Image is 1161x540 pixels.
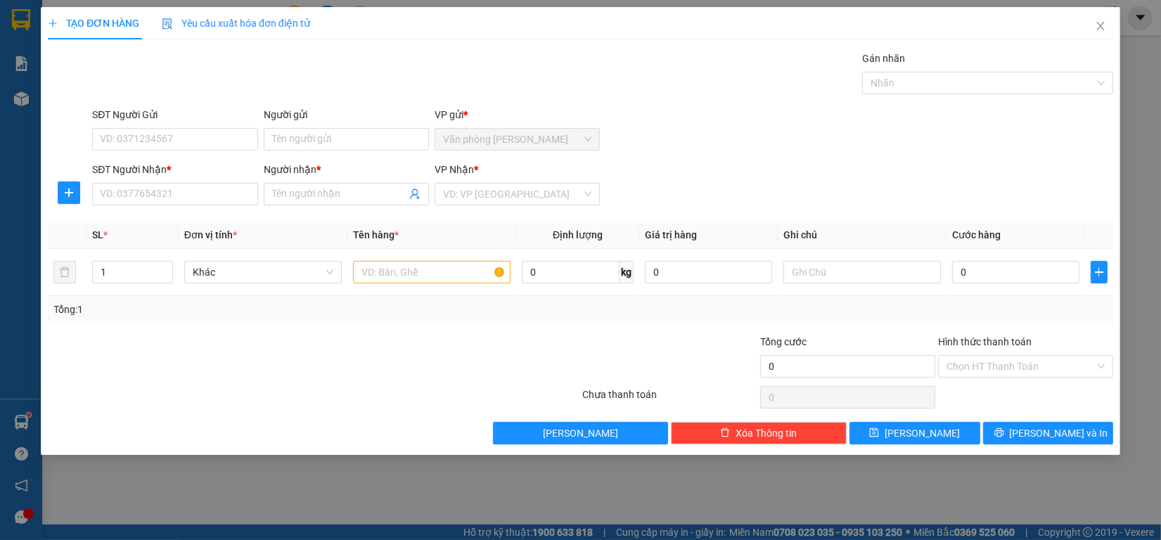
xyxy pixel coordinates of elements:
[53,302,449,317] div: Tổng: 1
[81,9,199,27] b: [PERSON_NAME]
[849,422,980,444] button: save[PERSON_NAME]
[193,262,333,283] span: Khác
[885,425,960,441] span: [PERSON_NAME]
[91,229,103,240] span: SL
[58,187,79,198] span: plus
[1081,7,1120,46] button: Close
[1009,425,1108,441] span: [PERSON_NAME] và In
[162,18,173,30] img: icon
[48,18,139,29] span: TẠO ĐƠN HÀNG
[994,427,1003,439] span: printer
[543,425,618,441] span: [PERSON_NAME]
[1091,266,1107,278] span: plus
[409,188,421,200] span: user-add
[720,427,730,439] span: delete
[982,422,1113,444] button: printer[PERSON_NAME] và In
[736,425,797,441] span: Xóa Thông tin
[645,229,697,240] span: Giá trị hàng
[353,261,511,283] input: VD: Bàn, Ghế
[263,162,428,177] div: Người nhận
[1095,20,1106,32] span: close
[353,229,399,240] span: Tên hàng
[57,181,79,204] button: plus
[778,221,947,249] th: Ghi chú
[760,336,807,347] span: Tổng cước
[862,53,905,64] label: Gán nhãn
[869,427,879,439] span: save
[6,104,18,115] span: phone
[671,422,846,444] button: deleteXóa Thông tin
[1090,261,1108,283] button: plus
[81,34,92,45] span: environment
[435,164,474,175] span: VP Nhận
[48,18,58,28] span: plus
[620,261,634,283] span: kg
[6,101,268,119] li: 1900 8181
[263,107,428,122] div: Người gửi
[493,422,668,444] button: [PERSON_NAME]
[783,261,941,283] input: Ghi Chú
[92,107,257,122] div: SĐT Người Gửi
[184,229,237,240] span: Đơn vị tính
[162,18,310,29] span: Yêu cầu xuất hóa đơn điện tử
[580,387,758,411] div: Chưa thanh toán
[645,261,772,283] input: 0
[553,229,603,240] span: Định lượng
[952,229,1001,240] span: Cước hàng
[435,107,600,122] div: VP gửi
[443,129,591,150] span: Văn phòng Cao Thắng
[92,162,257,177] div: SĐT Người Nhận
[53,261,76,283] button: delete
[938,336,1032,347] label: Hình thức thanh toán
[6,6,77,77] img: logo.jpg
[6,31,268,102] li: E11, Đường số 8, Khu dân cư Nông [GEOGRAPHIC_DATA], Kv.[GEOGRAPHIC_DATA], [GEOGRAPHIC_DATA]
